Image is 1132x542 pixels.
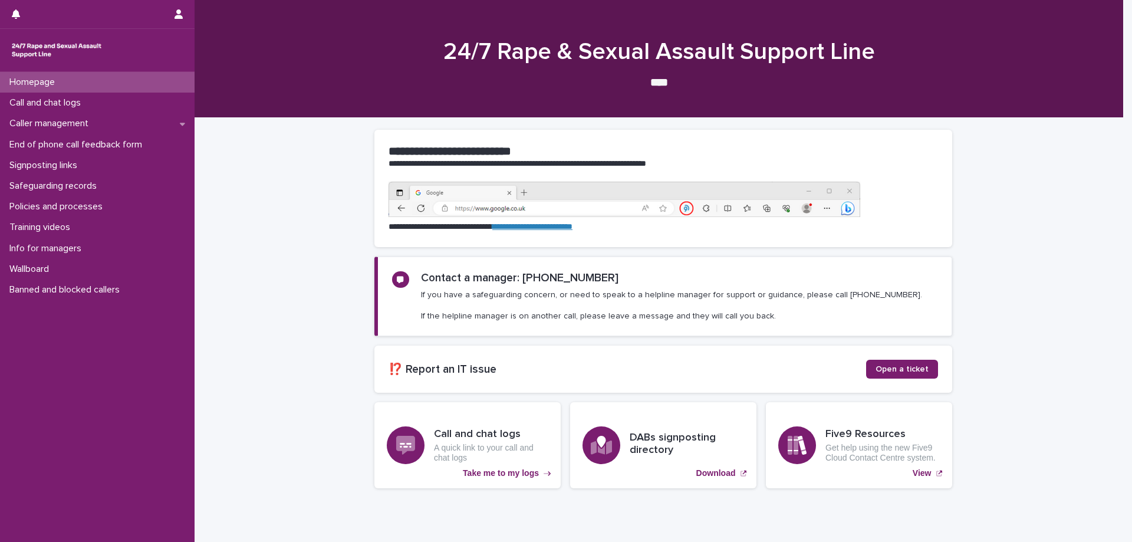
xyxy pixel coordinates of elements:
[5,201,112,212] p: Policies and processes
[389,182,860,217] img: https%3A%2F%2Fcdn.document360.io%2F0deca9d6-0dac-4e56-9e8f-8d9979bfce0e%2FImages%2FDocumentation%...
[5,77,64,88] p: Homepage
[825,428,940,441] h3: Five9 Resources
[434,443,548,463] p: A quick link to your call and chat logs
[434,428,548,441] h3: Call and chat logs
[5,243,91,254] p: Info for managers
[463,468,539,478] p: Take me to my logs
[570,402,756,488] a: Download
[696,468,736,478] p: Download
[9,38,104,62] img: rhQMoQhaT3yELyF149Cw
[630,432,744,457] h3: DABs signposting directory
[5,139,152,150] p: End of phone call feedback form
[5,97,90,109] p: Call and chat logs
[5,264,58,275] p: Wallboard
[374,402,561,488] a: Take me to my logs
[421,290,922,322] p: If you have a safeguarding concern, or need to speak to a helpline manager for support or guidanc...
[5,118,98,129] p: Caller management
[825,443,940,463] p: Get help using the new Five9 Cloud Contact Centre system.
[370,38,948,66] h1: 24/7 Rape & Sexual Assault Support Line
[5,222,80,233] p: Training videos
[5,284,129,295] p: Banned and blocked callers
[421,271,618,285] h2: Contact a manager: [PHONE_NUMBER]
[5,160,87,171] p: Signposting links
[389,363,866,376] h2: ⁉️ Report an IT issue
[866,360,938,379] a: Open a ticket
[876,365,929,373] span: Open a ticket
[5,180,106,192] p: Safeguarding records
[913,468,932,478] p: View
[766,402,952,488] a: View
